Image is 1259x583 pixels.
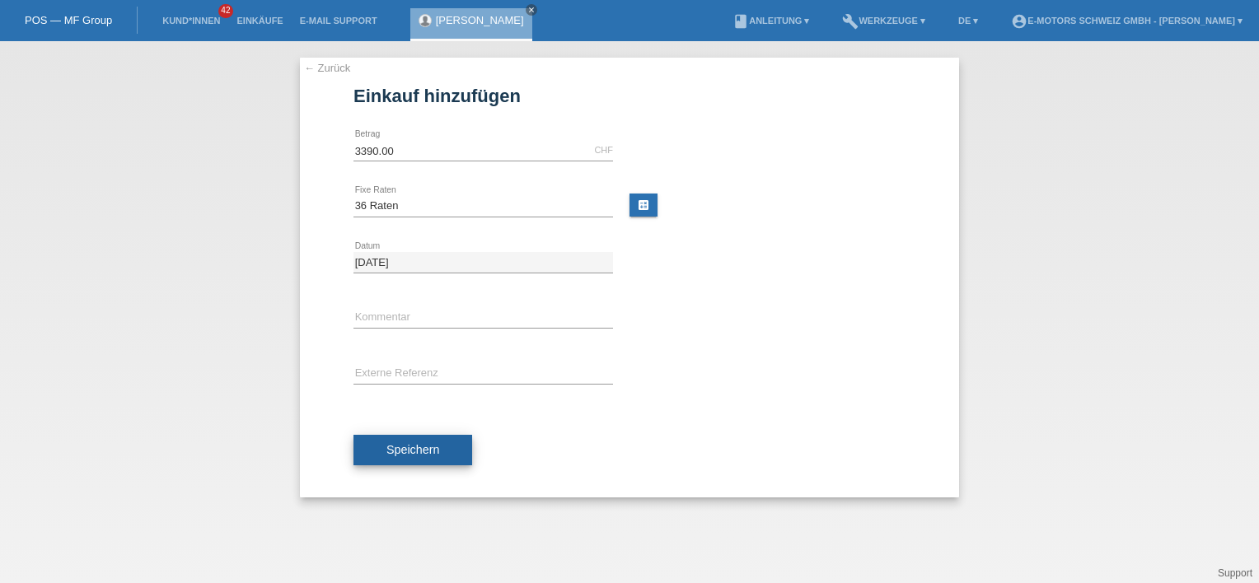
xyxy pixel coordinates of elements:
a: Support [1218,567,1252,579]
a: E-Mail Support [292,16,386,26]
i: calculate [637,198,650,212]
i: account_circle [1011,13,1027,30]
button: Speichern [353,435,472,466]
div: CHF [594,145,613,155]
i: build [842,13,859,30]
a: POS — MF Group [25,14,112,26]
i: close [527,6,536,14]
h1: Einkauf hinzufügen [353,86,906,106]
a: close [526,4,537,16]
span: 42 [218,4,233,18]
a: [PERSON_NAME] [436,14,524,26]
a: ← Zurück [304,62,350,74]
a: Kund*innen [154,16,228,26]
a: calculate [629,194,658,217]
a: account_circleE-Motors Schweiz GmbH - [PERSON_NAME] ▾ [1003,16,1251,26]
span: Speichern [386,443,439,456]
a: DE ▾ [950,16,986,26]
a: bookAnleitung ▾ [724,16,817,26]
a: Einkäufe [228,16,291,26]
i: book [732,13,749,30]
a: buildWerkzeuge ▾ [834,16,934,26]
